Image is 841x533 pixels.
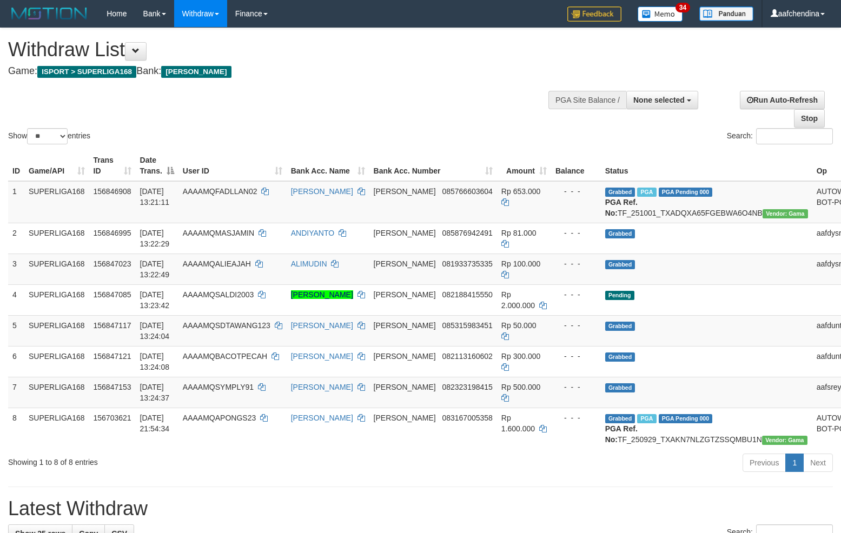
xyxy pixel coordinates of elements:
a: [PERSON_NAME] [291,352,353,361]
span: 156847117 [94,321,131,330]
td: SUPERLIGA168 [24,315,89,346]
label: Show entries [8,128,90,144]
span: Grabbed [605,352,635,362]
th: Game/API: activate to sort column ascending [24,150,89,181]
span: Grabbed [605,383,635,392]
span: AAAAMQALIEAJAH [183,259,251,268]
span: Copy 085876942491 to clipboard [442,229,492,237]
a: [PERSON_NAME] [291,290,353,299]
div: - - - [555,382,597,392]
span: 156703621 [94,414,131,422]
h1: Withdraw List [8,39,550,61]
span: [PERSON_NAME] [374,290,436,299]
a: [PERSON_NAME] [291,414,353,422]
span: Copy 082323198415 to clipboard [442,383,492,391]
div: - - - [555,320,597,331]
span: None selected [633,96,685,104]
th: Balance [551,150,601,181]
span: 156847023 [94,259,131,268]
th: Date Trans.: activate to sort column descending [136,150,178,181]
span: Grabbed [605,229,635,238]
span: Grabbed [605,414,635,423]
div: Showing 1 to 8 of 8 entries [8,452,342,468]
span: Vendor URL: https://trx31.1velocity.biz [762,436,807,445]
div: - - - [555,228,597,238]
span: [DATE] 13:22:29 [140,229,170,248]
td: 6 [8,346,24,377]
a: Stop [794,109,825,128]
a: ALIMUDIN [291,259,327,268]
td: 8 [8,408,24,449]
span: 156846908 [94,187,131,196]
span: Rp 653.000 [501,187,540,196]
td: 1 [8,181,24,223]
span: Copy 082188415550 to clipboard [442,290,492,299]
label: Search: [727,128,833,144]
span: Grabbed [605,260,635,269]
span: [PERSON_NAME] [374,352,436,361]
span: [DATE] 13:24:37 [140,383,170,402]
h4: Game: Bank: [8,66,550,77]
span: Rp 100.000 [501,259,540,268]
b: PGA Ref. No: [605,424,638,444]
div: - - - [555,351,597,362]
div: - - - [555,186,597,197]
td: SUPERLIGA168 [24,408,89,449]
span: Copy 083167005358 to clipboard [442,414,492,422]
td: 7 [8,377,24,408]
span: [DATE] 13:23:42 [140,290,170,310]
td: SUPERLIGA168 [24,377,89,408]
button: None selected [626,91,698,109]
span: Copy 085315983451 to clipboard [442,321,492,330]
span: Rp 2.000.000 [501,290,535,310]
span: 156847153 [94,383,131,391]
th: Trans ID: activate to sort column ascending [89,150,136,181]
a: ANDIYANTO [291,229,334,237]
span: [DATE] 13:21:11 [140,187,170,206]
div: - - - [555,289,597,300]
span: Marked by aafchhiseyha [637,414,656,423]
td: SUPERLIGA168 [24,346,89,377]
a: [PERSON_NAME] [291,383,353,391]
span: 34 [676,3,690,12]
a: 1 [785,454,804,472]
span: Rp 300.000 [501,352,540,361]
span: AAAAMQSYMPLY91 [183,383,254,391]
th: Bank Acc. Number: activate to sort column ascending [369,150,497,181]
td: 4 [8,284,24,315]
span: [PERSON_NAME] [161,66,231,78]
span: AAAAMQSALDI2003 [183,290,254,299]
td: SUPERLIGA168 [24,181,89,223]
span: [PERSON_NAME] [374,187,436,196]
span: Copy 081933735335 to clipboard [442,259,492,268]
img: panduan.png [699,6,753,21]
div: - - - [555,412,597,423]
span: [DATE] 13:24:04 [140,321,170,341]
span: 156846995 [94,229,131,237]
a: Previous [743,454,786,472]
span: Grabbed [605,188,635,197]
span: [DATE] 21:54:34 [140,414,170,433]
td: TF_251001_TXADQXA65FGEBWA6O4NB [601,181,812,223]
span: Rp 50.000 [501,321,537,330]
select: Showentries [27,128,68,144]
img: Button%20Memo.svg [638,6,683,22]
span: [PERSON_NAME] [374,259,436,268]
span: Rp 81.000 [501,229,537,237]
td: 5 [8,315,24,346]
span: ISPORT > SUPERLIGA168 [37,66,136,78]
span: [PERSON_NAME] [374,321,436,330]
td: 3 [8,254,24,284]
span: Copy 085766603604 to clipboard [442,187,492,196]
th: ID [8,150,24,181]
span: PGA Pending [659,414,713,423]
img: MOTION_logo.png [8,5,90,22]
div: - - - [555,258,597,269]
img: Feedback.jpg [567,6,621,22]
b: PGA Ref. No: [605,198,638,217]
div: PGA Site Balance / [548,91,626,109]
a: Run Auto-Refresh [740,91,825,109]
th: Amount: activate to sort column ascending [497,150,551,181]
span: Copy 082113160602 to clipboard [442,352,492,361]
span: 156847121 [94,352,131,361]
